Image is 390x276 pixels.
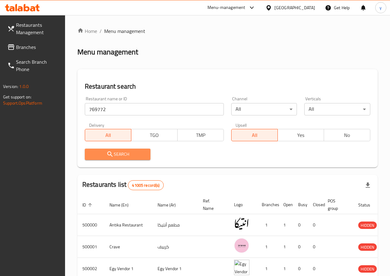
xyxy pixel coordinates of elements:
[177,129,224,141] button: TMP
[19,82,29,90] span: 1.0.0
[153,236,198,258] td: كرييف
[3,82,18,90] span: Version:
[328,197,346,212] span: POS group
[85,149,151,160] button: Search
[280,131,322,140] span: Yes
[308,214,323,236] td: 0
[358,265,377,273] div: HIDDEN
[3,93,31,101] span: Get support on:
[85,82,370,91] h2: Restaurant search
[257,236,278,258] td: 1
[2,54,65,77] a: Search Branch Phone
[109,201,137,209] span: Name (En)
[77,27,378,35] nav: breadcrumb
[231,129,278,141] button: All
[358,244,377,251] span: HIDDEN
[358,266,377,273] span: HIDDEN
[234,260,249,275] img: Egy Vendor 1
[105,214,153,236] td: Antika Restaurant
[229,195,257,214] th: Logo
[16,58,60,73] span: Search Branch Phone
[77,236,105,258] td: 500001
[104,27,145,35] span: Menu management
[100,27,102,35] li: /
[16,43,60,51] span: Branches
[308,195,323,214] th: Closed
[234,131,275,140] span: All
[77,214,105,236] td: 500000
[278,195,293,214] th: Open
[257,195,278,214] th: Branches
[236,123,247,127] label: Upsell
[77,47,138,57] h2: Menu management
[2,18,65,40] a: Restaurants Management
[158,201,184,209] span: Name (Ar)
[3,99,42,107] a: Support.OpsPlatform
[278,214,293,236] td: 1
[90,150,146,158] span: Search
[85,103,224,115] input: Search for restaurant name or ID..
[293,236,308,258] td: 0
[358,201,378,209] span: Status
[128,182,163,188] span: 41005 record(s)
[278,236,293,258] td: 1
[85,129,131,141] button: All
[358,222,377,229] span: HIDDEN
[203,197,222,212] span: Ref. Name
[16,21,60,36] span: Restaurants Management
[128,180,163,190] div: Total records count
[77,27,97,35] a: Home
[308,236,323,258] td: 0
[326,131,368,140] span: No
[380,4,382,11] span: y
[304,103,370,115] div: All
[274,4,315,11] div: [GEOGRAPHIC_DATA]
[88,131,129,140] span: All
[82,180,164,190] h2: Restaurants list
[89,123,105,127] label: Delivery
[153,214,198,236] td: مطعم أنتيكا
[257,214,278,236] td: 1
[234,238,249,253] img: Crave
[360,178,375,193] div: Export file
[134,131,175,140] span: TGO
[324,129,370,141] button: No
[231,103,297,115] div: All
[207,4,245,11] div: Menu-management
[277,129,324,141] button: Yes
[180,131,221,140] span: TMP
[82,201,94,209] span: ID
[131,129,178,141] button: TGO
[293,214,308,236] td: 0
[293,195,308,214] th: Busy
[105,236,153,258] td: Crave
[234,216,249,231] img: Antika Restaurant
[2,40,65,54] a: Branches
